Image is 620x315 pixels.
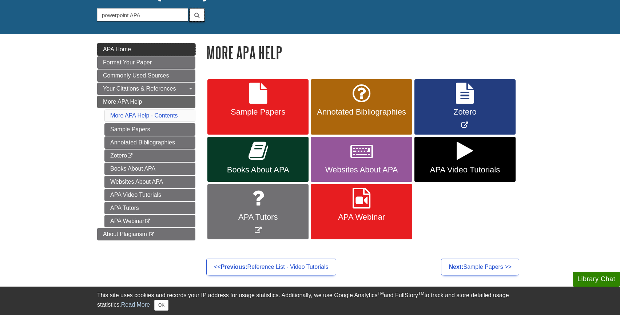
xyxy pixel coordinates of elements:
[207,137,309,182] a: Books About APA
[148,232,155,237] i: This link opens in a new window
[420,107,510,117] span: Zotero
[104,163,195,175] a: Books About APA
[414,79,516,135] a: Link opens in new window
[104,149,195,162] a: Zotero
[110,112,178,119] a: More APA Help - Contents
[316,212,406,222] span: APA Webinar
[121,302,150,308] a: Read More
[97,56,195,69] a: Format Your Paper
[316,165,406,175] span: Websites About APA
[144,219,151,224] i: This link opens in a new window
[207,79,309,135] a: Sample Papers
[573,272,620,287] button: Library Chat
[377,291,383,296] sup: TM
[103,99,142,105] span: More APA Help
[311,184,412,240] a: APA Webinar
[97,43,195,240] div: Guide Page Menu
[103,46,131,52] span: APA Home
[97,8,188,21] input: Search DU's APA Guide
[206,43,523,62] h1: More APA Help
[418,291,424,296] sup: TM
[441,259,519,275] a: Next:Sample Papers >>
[104,176,195,188] a: Websites About APA
[104,136,195,149] a: Annotated Bibliographies
[154,300,168,311] button: Close
[97,83,195,95] a: Your Citations & References
[103,85,176,92] span: Your Citations & References
[316,107,406,117] span: Annotated Bibliographies
[311,137,412,182] a: Websites About APA
[207,184,309,240] a: Link opens in new window
[127,153,133,158] i: This link opens in a new window
[97,228,195,240] a: About Plagiarism
[206,259,336,275] a: <<Previous:Reference List - Video Tutorials
[414,137,516,182] a: APA Video Tutorials
[97,43,195,56] a: APA Home
[104,123,195,136] a: Sample Papers
[104,215,195,227] a: APA Webinar
[311,79,412,135] a: Annotated Bibliographies
[213,212,303,222] span: APA Tutors
[97,69,195,82] a: Commonly Used Sources
[103,231,147,237] span: About Plagiarism
[221,264,247,270] strong: Previous:
[213,165,303,175] span: Books About APA
[97,96,195,108] a: More APA Help
[213,107,303,117] span: Sample Papers
[103,59,152,65] span: Format Your Paper
[97,291,523,311] div: This site uses cookies and records your IP address for usage statistics. Additionally, we use Goo...
[420,165,510,175] span: APA Video Tutorials
[103,72,169,79] span: Commonly Used Sources
[449,264,463,270] strong: Next:
[104,189,195,201] a: APA Video Tutorials
[104,202,195,214] a: APA Tutors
